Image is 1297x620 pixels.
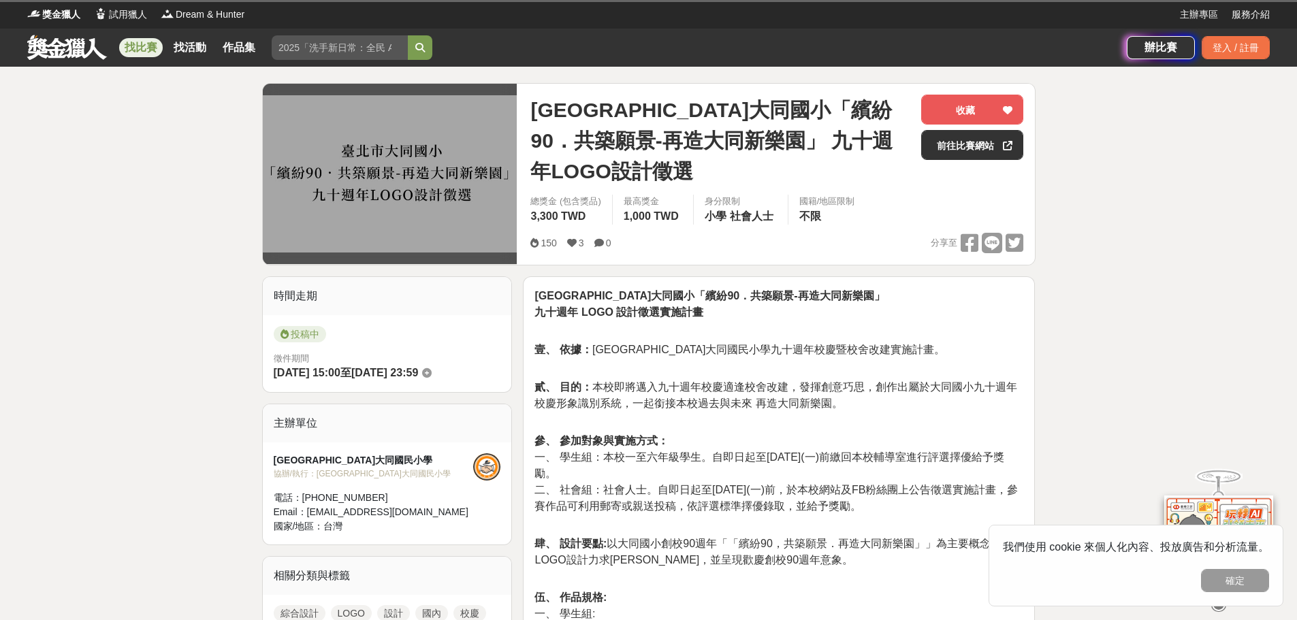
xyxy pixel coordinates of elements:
[534,451,1004,479] span: 一、 學生組：本校一至六年級學生。自即日起至[DATE](一)前繳回本校輔導室進行評選擇優給予獎勵。
[534,591,607,603] strong: 伍、 作品規格:
[263,404,512,442] div: 主辦單位
[534,538,607,549] strong: 肆、 設計要點:
[176,7,244,22] span: Dream & Hunter
[624,210,679,222] span: 1,000 TWD
[161,7,174,20] img: Logo
[119,38,163,57] a: 找比賽
[799,195,855,208] div: 國籍/地區限制
[921,95,1023,125] button: 收藏
[274,468,474,480] div: 協辦/執行： [GEOGRAPHIC_DATA]大同國民小學
[534,344,945,355] span: [GEOGRAPHIC_DATA]大同國民小學九十週年校慶暨校舍改建實施計畫。
[263,557,512,595] div: 相關分類與標籤
[274,521,324,532] span: 國家/地區：
[921,130,1023,160] a: 前往比賽網站
[1127,36,1195,59] a: 辦比賽
[94,7,108,20] img: Logo
[274,491,474,505] div: 電話： [PHONE_NUMBER]
[272,35,408,60] input: 2025「洗手新日常：全民 ALL IN」洗手歌全台徵選
[705,195,777,208] div: 身分限制
[323,521,342,532] span: 台灣
[730,210,773,222] span: 社會人士
[624,195,682,208] span: 最高獎金
[274,505,474,519] div: Email： [EMAIL_ADDRESS][DOMAIN_NAME]
[161,7,244,22] a: LogoDream & Hunter
[94,7,147,22] a: Logo試用獵人
[799,210,821,222] span: 不限
[217,38,261,57] a: 作品集
[274,453,474,468] div: [GEOGRAPHIC_DATA]大同國民小學
[534,435,668,446] strong: 參、 參加對象與實施方式：
[534,381,1016,409] span: 本校即將邁入九十週年校慶適逢校舍改建，發揮創意巧思，創作出屬於大同國小九十週年校慶形象識別系統，一起銜接本校過去與未來 再造大同新樂園。
[27,7,80,22] a: Logo獎金獵人
[340,367,351,378] span: 至
[274,326,326,342] span: 投稿中
[1232,7,1270,22] a: 服務介紹
[1003,541,1269,553] span: 我們使用 cookie 來個人化內容、投放廣告和分析流量。
[1164,495,1273,586] img: d2146d9a-e6f6-4337-9592-8cefde37ba6b.png
[263,95,517,252] img: Cover Image
[109,7,147,22] span: 試用獵人
[541,238,556,248] span: 150
[530,95,910,186] span: [GEOGRAPHIC_DATA]大同國小「繽紛90．共築願景-再造大同新樂園」 九十週年LOGO設計徵選
[263,277,512,315] div: 時間走期
[1202,36,1270,59] div: 登入 / 註冊
[534,381,592,393] strong: 貳、 目的：
[534,608,595,619] span: 一、 學生組:
[351,367,418,378] span: [DATE] 23:59
[931,233,957,253] span: 分享至
[606,238,611,248] span: 0
[534,484,1018,512] span: 二、 社會組：社會人士。自即日起至[DATE](一)前，於本校網站及FB粉絲團上公告徵選實施計畫，參賽作品可利用郵寄或親送投稿，依評選標準擇優錄取，並給予獎勵。
[1201,569,1269,592] button: 確定
[534,538,1001,566] span: 以大同國小創校90週年「「繽紛90，共築願景．再造大同新樂園」」為主要概念，LOGO設計力求[PERSON_NAME]，並呈現歡慶創校90週年意象。
[530,195,601,208] span: 總獎金 (包含獎品)
[534,290,884,301] strong: [GEOGRAPHIC_DATA]大同國小「繽紛90．共築願景-再造大同新樂園」
[579,238,584,248] span: 3
[534,306,703,318] strong: 九十週年 LOGO 設計徵選實施計畫
[27,7,41,20] img: Logo
[530,210,586,222] span: 3,300 TWD
[42,7,80,22] span: 獎金獵人
[274,367,340,378] span: [DATE] 15:00
[1180,7,1218,22] a: 主辦專區
[534,344,592,355] strong: 壹、 依據：
[705,210,726,222] span: 小學
[168,38,212,57] a: 找活動
[274,353,309,363] span: 徵件期間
